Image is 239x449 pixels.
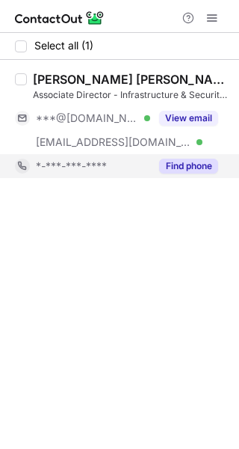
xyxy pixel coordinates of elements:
span: Select all (1) [34,40,93,52]
span: [EMAIL_ADDRESS][DOMAIN_NAME] [36,135,191,149]
button: Reveal Button [159,159,218,174]
div: Associate Director - Infrastructure & Security Operations at [GEOGRAPHIC_DATA] [33,88,230,102]
span: ***@[DOMAIN_NAME] [36,112,139,125]
img: ContactOut v5.3.10 [15,9,105,27]
button: Reveal Button [159,111,218,126]
div: [PERSON_NAME] [PERSON_NAME] [33,72,230,87]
